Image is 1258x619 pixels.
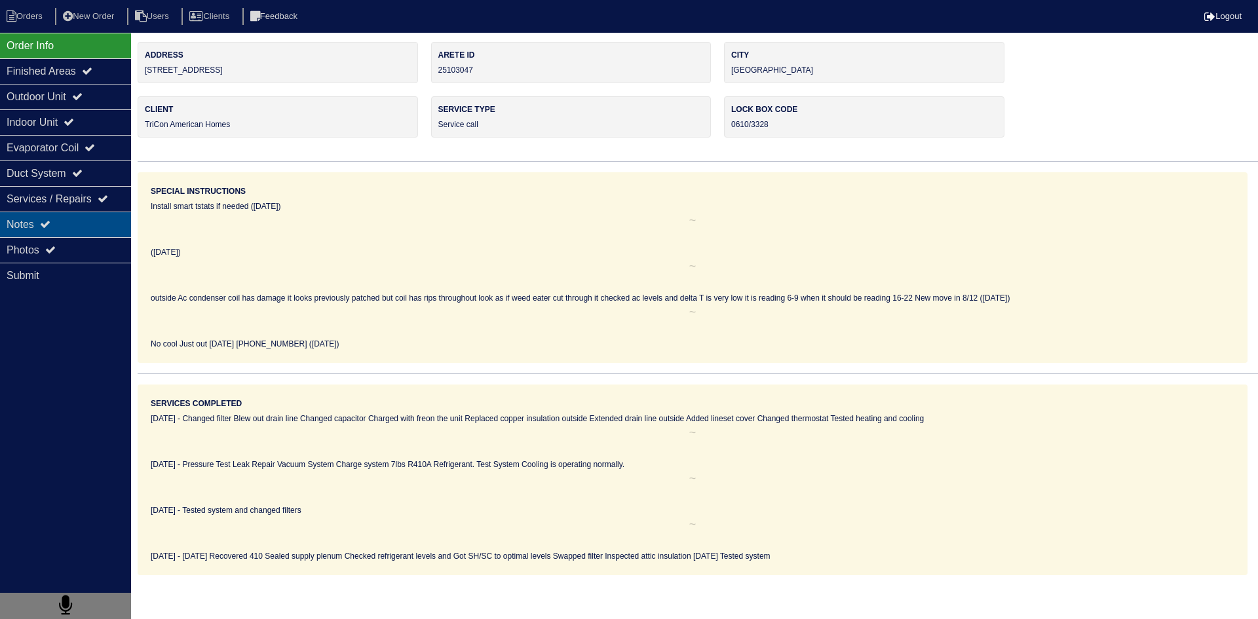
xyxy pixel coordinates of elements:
li: New Order [55,8,124,26]
label: Lock box code [731,103,997,115]
label: Address [145,49,411,61]
div: [DATE] - Tested system and changed filters [151,504,1234,516]
div: Install smart tstats if needed ([DATE]) [151,200,1234,212]
div: Service call [431,96,712,138]
div: 25103047 [431,42,712,83]
label: Special Instructions [151,185,246,197]
div: [GEOGRAPHIC_DATA] [724,42,1004,83]
label: City [731,49,997,61]
div: [DATE] - Changed filter Blew out drain line Changed capacitor Charged with freon the unit Replace... [151,413,1234,424]
a: Users [127,11,180,21]
li: Clients [181,8,240,26]
label: Arete ID [438,49,704,61]
label: Service Type [438,103,704,115]
a: Clients [181,11,240,21]
div: TriCon American Homes [138,96,418,138]
label: Services Completed [151,398,242,409]
div: No cool Just out [DATE] [PHONE_NUMBER] ([DATE]) [151,338,1234,350]
div: 0610/3328 [724,96,1004,138]
li: Feedback [242,8,308,26]
div: outside Ac condenser coil has damage it looks previously patched but coil has rips throughout loo... [151,292,1234,304]
li: Users [127,8,180,26]
label: Client [145,103,411,115]
a: Logout [1204,11,1242,21]
div: ([DATE]) [151,246,1234,258]
a: New Order [55,11,124,21]
div: [STREET_ADDRESS] [138,42,418,83]
div: [DATE] - Pressure Test Leak Repair Vacuum System Charge system 7lbs R410A Refrigerant. Test Syste... [151,459,1234,470]
div: [DATE] - [DATE] Recovered 410 Sealed supply plenum Checked refrigerant levels and Got SH/SC to op... [151,550,1234,562]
